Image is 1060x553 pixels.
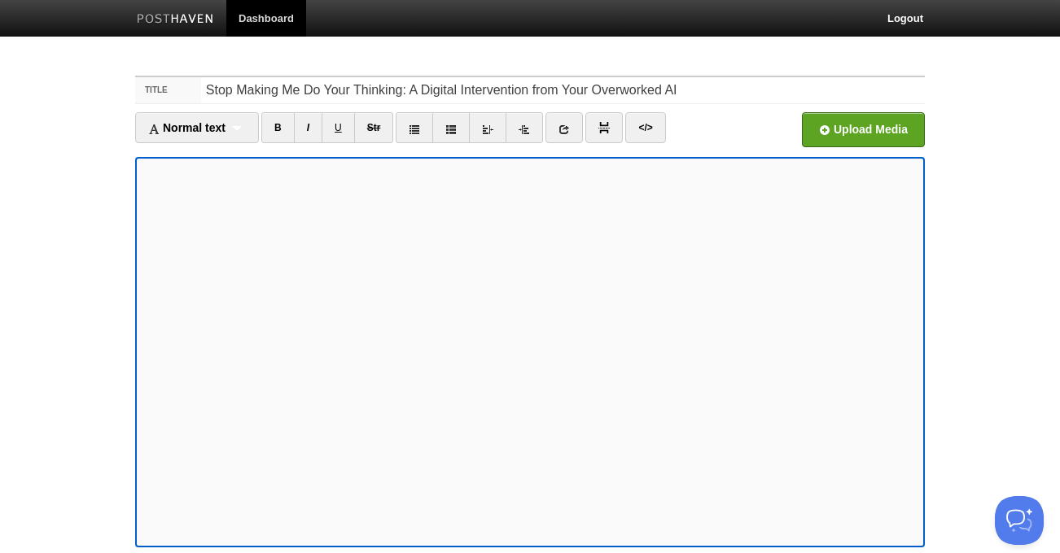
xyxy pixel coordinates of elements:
img: pagebreak-icon.png [598,122,610,133]
a: B [261,112,295,143]
iframe: Help Scout Beacon - Open [995,496,1044,545]
a: Str [354,112,394,143]
span: Normal text [148,121,226,134]
label: Title [135,77,201,103]
a: </> [625,112,665,143]
a: I [294,112,322,143]
del: Str [367,122,381,133]
img: Posthaven-bar [137,14,214,26]
a: U [322,112,355,143]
